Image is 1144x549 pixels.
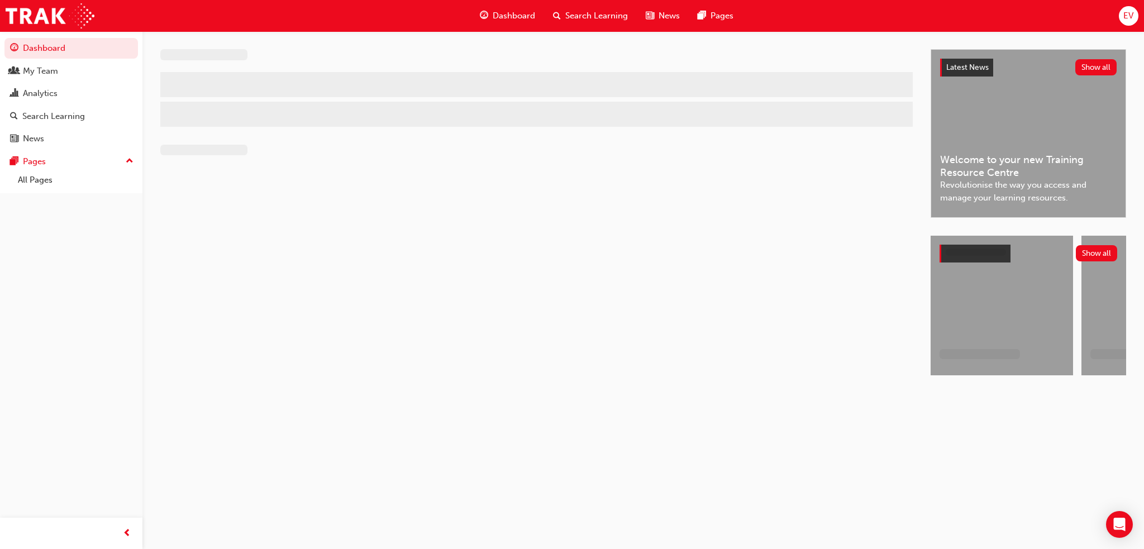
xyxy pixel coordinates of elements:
button: DashboardMy TeamAnalyticsSearch LearningNews [4,36,138,151]
span: News [659,9,680,22]
button: Pages [4,151,138,172]
a: search-iconSearch Learning [544,4,637,27]
a: Latest NewsShow all [940,59,1117,77]
a: Latest NewsShow allWelcome to your new Training Resource CentreRevolutionise the way you access a... [931,49,1126,218]
span: chart-icon [10,89,18,99]
span: Pages [711,9,733,22]
span: news-icon [10,134,18,144]
span: pages-icon [698,9,706,23]
span: news-icon [646,9,654,23]
div: Open Intercom Messenger [1106,511,1133,538]
span: EV [1123,9,1133,22]
div: News [23,132,44,145]
img: Trak [6,3,94,28]
span: prev-icon [123,527,131,541]
div: My Team [23,65,58,78]
span: Dashboard [493,9,535,22]
a: Dashboard [4,38,138,59]
a: Analytics [4,83,138,104]
span: people-icon [10,66,18,77]
span: Welcome to your new Training Resource Centre [940,154,1117,179]
a: News [4,128,138,149]
a: pages-iconPages [689,4,742,27]
span: Search Learning [565,9,628,22]
a: All Pages [13,171,138,189]
a: guage-iconDashboard [471,4,544,27]
a: news-iconNews [637,4,689,27]
button: EV [1119,6,1138,26]
span: up-icon [126,154,134,169]
div: Analytics [23,87,58,100]
a: Search Learning [4,106,138,127]
span: search-icon [10,112,18,122]
span: guage-icon [10,44,18,54]
a: Show all [940,245,1117,262]
div: Search Learning [22,110,85,123]
button: Show all [1075,59,1117,75]
div: Pages [23,155,46,168]
span: pages-icon [10,157,18,167]
span: Latest News [946,63,989,72]
span: search-icon [553,9,561,23]
button: Show all [1076,245,1118,261]
a: My Team [4,61,138,82]
span: guage-icon [480,9,488,23]
span: Revolutionise the way you access and manage your learning resources. [940,179,1117,204]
